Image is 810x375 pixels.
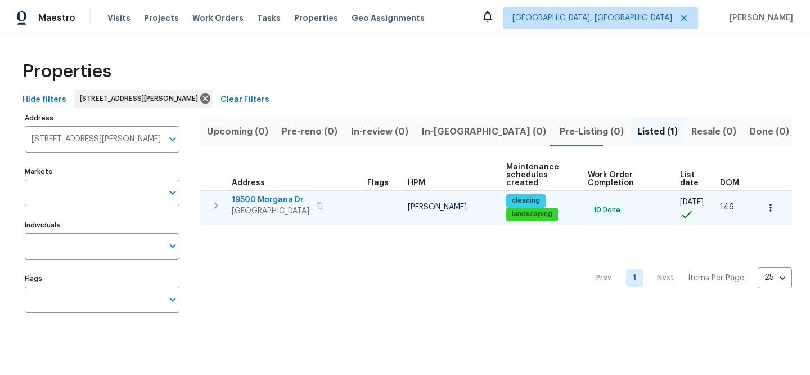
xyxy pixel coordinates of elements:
span: In-review (0) [351,124,408,140]
span: [STREET_ADDRESS][PERSON_NAME] [80,93,202,104]
span: 146 [720,203,734,211]
span: DOM [720,179,739,187]
span: [PERSON_NAME] [408,203,467,211]
button: Open [165,292,181,307]
span: Hide filters [22,93,66,107]
label: Address [25,115,179,122]
span: Maintenance schedules created [506,163,569,187]
span: [PERSON_NAME] [725,12,793,24]
span: Pre-reno (0) [282,124,337,140]
label: Individuals [25,222,179,229]
p: Items Per Page [688,273,744,284]
span: 10 Done [589,206,625,215]
span: Pre-Listing (0) [560,124,624,140]
span: Projects [144,12,179,24]
span: Done (0) [750,124,789,140]
span: Geo Assignments [352,12,425,24]
div: 25 [758,263,792,292]
span: Clear Filters [220,93,269,107]
span: Maestro [38,12,75,24]
span: Work Order Completion [588,171,661,187]
span: cleaning [507,196,544,206]
span: landscaping [507,209,557,219]
label: Flags [25,275,179,282]
span: [GEOGRAPHIC_DATA] [232,206,309,217]
label: Markets [25,168,179,175]
button: Open [165,185,181,200]
span: Listed (1) [637,124,678,140]
button: Open [165,238,181,254]
span: Tasks [257,14,281,22]
button: Hide filters [18,90,71,110]
span: List date [680,171,701,187]
button: Clear Filters [216,90,274,110]
button: Open [165,131,181,147]
nav: Pagination Navigation [586,232,792,324]
span: Address [232,179,265,187]
div: [STREET_ADDRESS][PERSON_NAME] [74,90,213,108]
span: Work Orders [192,12,244,24]
span: Flags [367,179,389,187]
a: Goto page 1 [626,269,643,287]
span: [DATE] [680,198,704,206]
span: Properties [294,12,338,24]
span: [GEOGRAPHIC_DATA], [GEOGRAPHIC_DATA] [512,12,672,24]
span: 19500 Morgana Dr [232,194,309,206]
span: Properties [22,66,111,77]
span: Upcoming (0) [207,124,268,140]
span: HPM [408,179,425,187]
span: Visits [107,12,130,24]
span: Resale (0) [691,124,736,140]
span: In-[GEOGRAPHIC_DATA] (0) [422,124,546,140]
